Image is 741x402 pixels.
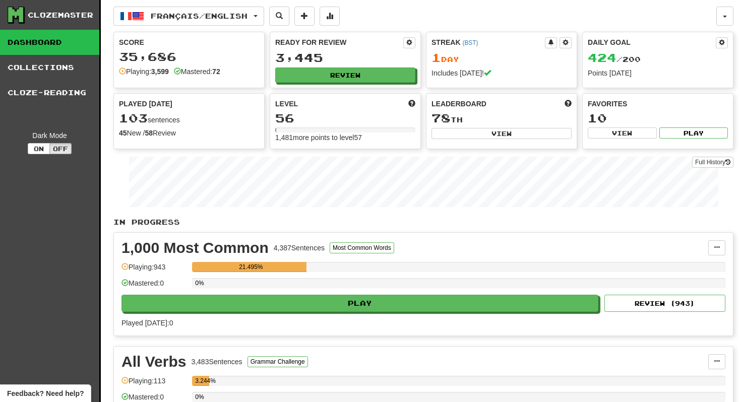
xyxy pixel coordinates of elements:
div: Includes [DATE]! [431,68,572,78]
span: Leaderboard [431,99,486,109]
div: Playing: 943 [121,262,187,279]
div: 4,387 Sentences [274,243,325,253]
button: Search sentences [269,7,289,26]
div: 56 [275,112,415,124]
div: 3,445 [275,51,415,64]
span: 424 [588,50,616,64]
div: Clozemaster [28,10,93,20]
button: Most Common Words [330,242,394,253]
span: This week in points, UTC [565,99,572,109]
a: Full History [692,157,733,168]
div: 1,000 Most Common [121,240,269,255]
strong: 72 [212,68,220,76]
button: Review [275,68,415,83]
a: (BST) [462,39,478,46]
div: 35,686 [119,50,259,63]
div: Mastered: 0 [121,278,187,295]
div: Score [119,37,259,47]
div: Daily Goal [588,37,716,48]
div: sentences [119,112,259,125]
div: 3,483 Sentences [191,357,242,367]
div: 3.244% [195,376,209,386]
p: In Progress [113,217,733,227]
button: More stats [320,7,340,26]
strong: 45 [119,129,127,137]
span: / 200 [588,55,641,63]
strong: 3,599 [151,68,169,76]
button: Grammar Challenge [248,356,308,367]
button: Off [49,143,72,154]
div: 10 [588,112,728,124]
span: 78 [431,111,451,125]
div: 1,481 more points to level 57 [275,132,415,143]
div: Ready for Review [275,37,403,47]
div: All Verbs [121,354,186,369]
button: Play [659,127,728,139]
span: Score more points to level up [408,99,415,109]
span: Played [DATE]: 0 [121,319,173,327]
div: Dark Mode [8,130,92,141]
span: Open feedback widget [7,388,84,398]
button: On [28,143,50,154]
span: Level [275,99,298,109]
button: View [588,127,657,139]
div: Mastered: [174,66,220,77]
div: Streak [431,37,545,47]
span: Français / English [151,12,248,20]
div: Day [431,51,572,64]
span: 103 [119,111,148,125]
div: Playing: [119,66,169,77]
div: th [431,112,572,125]
div: Favorites [588,99,728,109]
button: Add sentence to collection [294,7,315,26]
div: 21.495% [195,262,306,272]
div: Points [DATE] [588,68,728,78]
button: Review (943) [604,295,725,312]
button: Play [121,295,598,312]
span: Played [DATE] [119,99,172,109]
button: Français/English [113,7,264,26]
span: 1 [431,50,441,64]
div: New / Review [119,128,259,138]
div: Playing: 113 [121,376,187,392]
button: View [431,128,572,139]
strong: 58 [145,129,153,137]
